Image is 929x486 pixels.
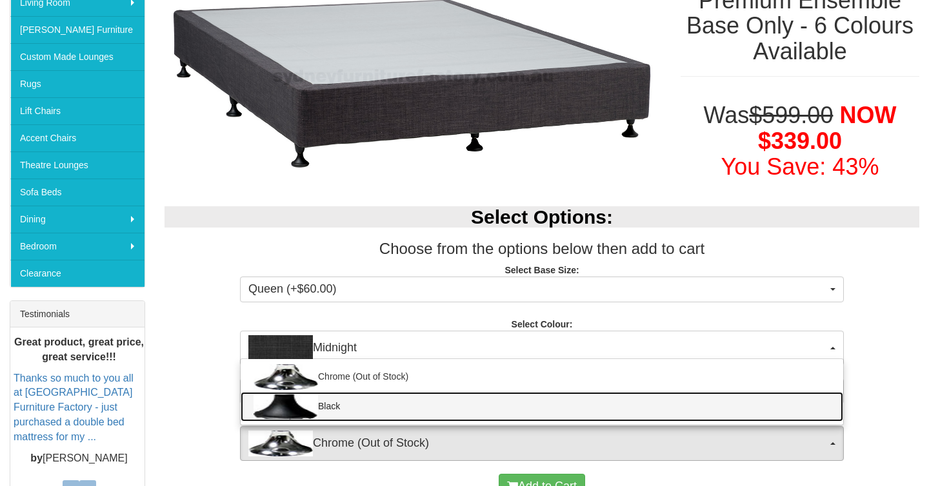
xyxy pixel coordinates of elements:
h1: Was [681,102,919,179]
span: Midnight [248,335,827,361]
span: Chrome (Out of Stock) [248,431,827,456]
strong: Select Base Size: [504,265,579,275]
img: Black [254,394,318,420]
div: Testimonials [10,301,145,327]
img: Midnight [248,335,313,361]
b: Great product, great price, great service!!! [14,336,144,362]
a: Theatre Lounges [10,151,145,179]
p: [PERSON_NAME] [14,451,145,465]
a: Thanks so much to you all at [GEOGRAPHIC_DATA] Furniture Factory - just purchased a double bed ma... [14,372,134,442]
button: MidnightMidnight [240,331,844,365]
img: Chrome (Out of Stock) [248,431,313,456]
a: Bedroom [10,233,145,260]
a: Dining [10,206,145,233]
a: Chrome (Out of Stock) [241,362,843,392]
a: Accent Chairs [10,124,145,151]
h3: Choose from the options below then add to cart [165,240,919,257]
img: Chrome (Out of Stock) [254,364,318,390]
button: Chrome (Out of Stock)Chrome (Out of Stock) [240,426,844,461]
font: You Save: 43% [721,153,879,180]
span: Queen (+$60.00) [248,281,827,298]
del: $599.00 [749,102,833,128]
b: by [30,452,43,463]
strong: Select Colour: [512,319,573,329]
a: Black [241,392,843,422]
a: Custom Made Lounges [10,43,145,70]
a: Rugs [10,70,145,97]
a: [PERSON_NAME] Furniture [10,16,145,43]
button: Queen (+$60.00) [240,277,844,302]
a: Lift Chairs [10,97,145,124]
a: Clearance [10,260,145,287]
b: Select Options: [471,206,613,228]
span: NOW $339.00 [758,102,896,154]
a: Sofa Beds [10,179,145,206]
